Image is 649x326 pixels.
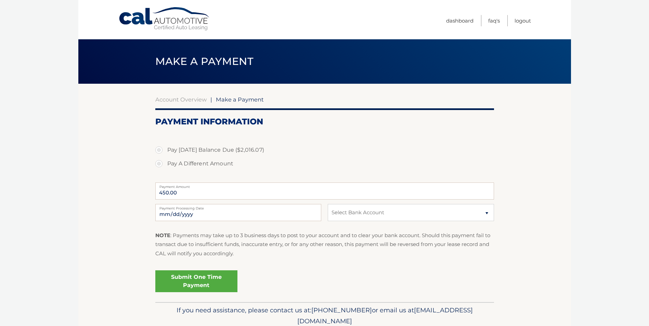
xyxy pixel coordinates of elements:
[297,306,473,325] span: [EMAIL_ADDRESS][DOMAIN_NAME]
[488,15,500,26] a: FAQ's
[155,231,494,258] p: : Payments may take up to 3 business days to post to your account and to clear your bank account....
[155,204,321,209] label: Payment Processing Date
[155,182,494,188] label: Payment Amount
[155,182,494,200] input: Payment Amount
[311,306,372,314] span: [PHONE_NUMBER]
[155,55,254,68] span: Make a Payment
[210,96,212,103] span: |
[155,117,494,127] h2: Payment Information
[155,270,237,292] a: Submit One Time Payment
[515,15,531,26] a: Logout
[155,157,494,171] label: Pay A Different Amount
[216,96,264,103] span: Make a Payment
[155,143,494,157] label: Pay [DATE] Balance Due ($2,016.07)
[155,232,170,239] strong: NOTE
[446,15,473,26] a: Dashboard
[118,7,211,31] a: Cal Automotive
[155,96,207,103] a: Account Overview
[155,204,321,221] input: Payment Date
